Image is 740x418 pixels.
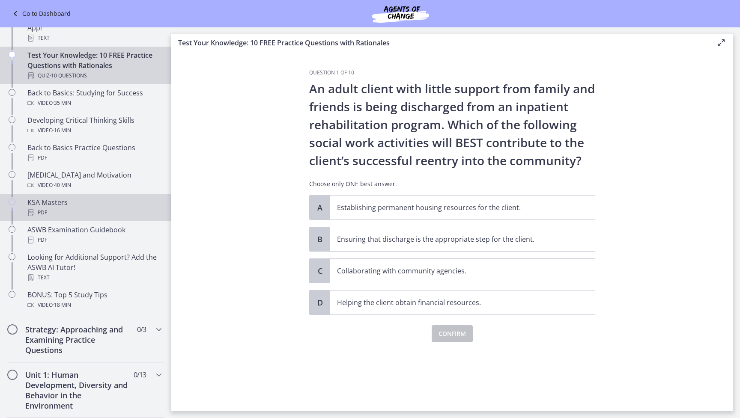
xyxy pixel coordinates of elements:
[337,297,571,308] p: Helping the client obtain financial resources.
[50,71,87,81] span: · 10 Questions
[315,202,325,213] span: A
[25,370,130,411] h2: Unit 1: Human Development, Diversity and Behavior in the Environment
[27,12,161,43] div: Download the Agents of Change Mobile App!
[27,115,161,136] div: Developing Critical Thinking Skills
[53,300,71,310] span: · 18 min
[27,208,161,218] div: PDF
[53,98,71,108] span: · 35 min
[27,125,161,136] div: Video
[27,88,161,108] div: Back to Basics: Studying for Success
[27,235,161,245] div: PDF
[309,80,595,169] p: An adult client with little support from family and friends is being discharged from an inpatient...
[27,153,161,163] div: PDF
[25,324,130,355] h2: Strategy: Approaching and Examining Practice Questions
[53,125,71,136] span: · 16 min
[27,290,161,310] div: BONUS: Top 5 Study Tips
[309,69,595,76] h3: Question 1 of 10
[315,266,325,276] span: C
[27,170,161,190] div: [MEDICAL_DATA] and Motivation
[27,50,161,81] div: Test Your Knowledge: 10 FREE Practice Questions with Rationales
[432,325,473,342] button: Confirm
[27,98,161,108] div: Video
[337,234,571,244] p: Ensuring that discharge is the appropriate step for the client.
[27,197,161,218] div: KSA Masters
[134,370,146,380] span: 0 / 13
[27,33,161,43] div: Text
[27,180,161,190] div: Video
[349,3,452,24] img: Agents of Change Social Work Test Prep
[27,252,161,283] div: Looking for Additional Support? Add the ASWB AI Tutor!
[27,300,161,310] div: Video
[439,329,466,339] span: Confirm
[309,180,595,188] p: Choose only ONE best answer.
[27,71,161,81] div: Quiz
[137,324,146,335] span: 0 / 3
[53,180,71,190] span: · 40 min
[10,9,71,19] a: Go to Dashboard
[337,202,571,213] p: Establishing permanent housing resources for the client.
[315,297,325,308] span: D
[315,234,325,244] span: B
[27,142,161,163] div: Back to Basics Practice Questions
[178,38,702,48] h3: Test Your Knowledge: 10 FREE Practice Questions with Rationales
[27,273,161,283] div: Text
[337,266,571,276] p: Collaborating with community agencies.
[27,225,161,245] div: ASWB Examination Guidebook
